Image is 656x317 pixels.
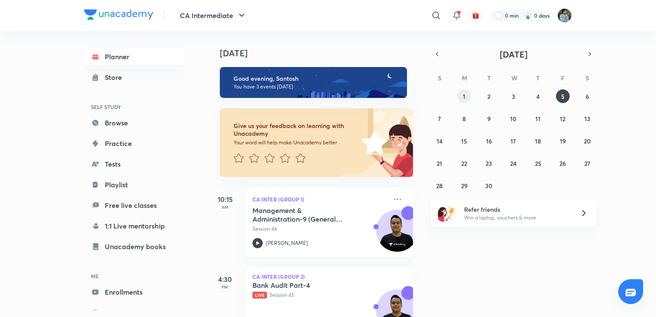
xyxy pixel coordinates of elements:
abbr: Friday [561,74,565,82]
abbr: September 13, 2025 [584,115,590,123]
button: September 18, 2025 [531,134,545,148]
h6: Refer friends [464,205,570,214]
button: September 19, 2025 [556,134,570,148]
p: Win a laptop, vouchers & more [464,214,570,222]
a: Practice [84,135,184,152]
span: Live [252,292,267,299]
abbr: September 15, 2025 [461,137,467,145]
abbr: September 29, 2025 [461,182,468,190]
abbr: September 28, 2025 [436,182,443,190]
abbr: September 19, 2025 [560,137,566,145]
abbr: September 16, 2025 [486,137,492,145]
a: Browse [84,114,184,131]
button: September 15, 2025 [457,134,471,148]
abbr: September 25, 2025 [535,159,541,168]
p: CA Inter (Group 1) [252,194,387,204]
a: Playlist [84,176,184,193]
abbr: September 17, 2025 [510,137,516,145]
h5: 10:15 [208,194,242,204]
abbr: September 24, 2025 [510,159,516,168]
button: September 21, 2025 [433,156,446,170]
abbr: September 27, 2025 [584,159,590,168]
abbr: September 20, 2025 [584,137,591,145]
button: September 12, 2025 [556,112,570,125]
abbr: September 18, 2025 [535,137,541,145]
button: September 23, 2025 [482,156,496,170]
p: You have 3 events [DATE] [234,83,399,90]
button: September 24, 2025 [507,156,520,170]
abbr: September 8, 2025 [462,115,466,123]
abbr: September 10, 2025 [510,115,516,123]
abbr: September 11, 2025 [535,115,541,123]
button: September 16, 2025 [482,134,496,148]
button: September 6, 2025 [580,89,594,103]
p: AM [208,204,242,210]
abbr: Sunday [438,74,441,82]
a: 1:1 Live mentorship [84,217,184,235]
abbr: September 21, 2025 [437,159,442,168]
h5: Management & Administration-9 (General Meeting) [252,206,359,223]
button: September 7, 2025 [433,112,446,125]
button: avatar [469,9,483,22]
a: Company Logo [84,9,153,22]
h4: [DATE] [220,48,422,58]
abbr: September 14, 2025 [437,137,443,145]
img: evening [220,67,407,98]
abbr: September 2, 2025 [487,92,490,101]
h6: SELF STUDY [84,100,184,114]
abbr: September 26, 2025 [559,159,566,168]
abbr: September 30, 2025 [485,182,492,190]
a: Tests [84,155,184,173]
div: Store [105,72,127,82]
img: Company Logo [84,9,153,20]
a: Store [84,69,184,86]
img: feedback_image [333,108,413,177]
h5: 4:30 [208,274,242,284]
button: September 11, 2025 [531,112,545,125]
abbr: September 6, 2025 [586,92,589,101]
abbr: September 4, 2025 [536,92,540,101]
abbr: September 12, 2025 [560,115,565,123]
abbr: September 9, 2025 [487,115,491,123]
p: [PERSON_NAME] [266,239,308,247]
abbr: Saturday [586,74,589,82]
p: Your word will help make Unacademy better [234,139,359,146]
button: September 3, 2025 [507,89,520,103]
button: September 25, 2025 [531,156,545,170]
button: September 4, 2025 [531,89,545,103]
a: Enrollments [84,283,184,301]
p: CA Inter (Group 2) [252,274,406,279]
abbr: September 1, 2025 [463,92,465,101]
button: September 8, 2025 [457,112,471,125]
button: September 29, 2025 [457,179,471,192]
button: [DATE] [443,48,584,60]
p: Session 45 [252,291,387,299]
a: Free live classes [84,197,184,214]
abbr: September 7, 2025 [438,115,441,123]
h5: Bank Audit Part-4 [252,281,359,290]
button: September 27, 2025 [580,156,594,170]
img: avatar [472,12,480,19]
abbr: September 22, 2025 [461,159,467,168]
button: September 1, 2025 [457,89,471,103]
img: referral [438,204,455,222]
button: September 30, 2025 [482,179,496,192]
h6: Good evening, Santosh [234,75,399,82]
button: CA Intermediate [175,7,252,24]
abbr: Tuesday [487,74,491,82]
abbr: September 23, 2025 [486,159,492,168]
abbr: September 5, 2025 [561,92,565,101]
p: Session 46 [252,225,387,233]
button: September 5, 2025 [556,89,570,103]
button: September 22, 2025 [457,156,471,170]
h6: Give us your feedback on learning with Unacademy [234,122,359,137]
button: September 26, 2025 [556,156,570,170]
button: September 2, 2025 [482,89,496,103]
button: September 14, 2025 [433,134,446,148]
img: Santosh Kumar Thakur [557,8,572,23]
abbr: Thursday [536,74,540,82]
img: streak [524,11,532,20]
button: September 28, 2025 [433,179,446,192]
abbr: Monday [462,74,467,82]
button: September 20, 2025 [580,134,594,148]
